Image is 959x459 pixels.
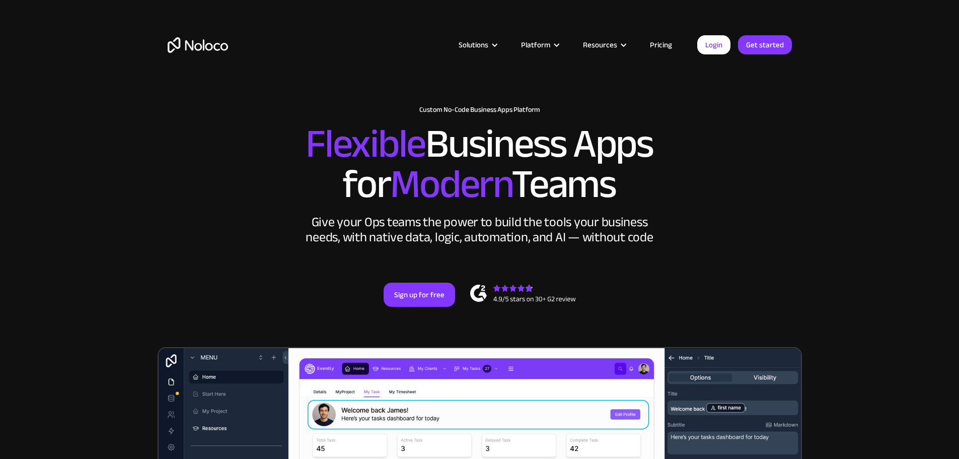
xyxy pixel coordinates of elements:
[168,37,228,53] a: home
[570,38,637,51] div: Resources
[168,106,792,114] h1: Custom No-Code Business Apps Platform
[384,283,455,307] a: Sign up for free
[521,38,550,51] div: Platform
[446,38,508,51] div: Solutions
[168,124,792,205] h2: Business Apps for Teams
[304,215,656,245] div: Give your Ops teams the power to build the tools your business needs, with native data, logic, au...
[738,35,792,54] a: Get started
[459,38,488,51] div: Solutions
[508,38,570,51] div: Platform
[583,38,617,51] div: Resources
[637,38,685,51] a: Pricing
[306,106,425,181] span: Flexible
[697,35,730,54] a: Login
[390,147,511,222] span: Modern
